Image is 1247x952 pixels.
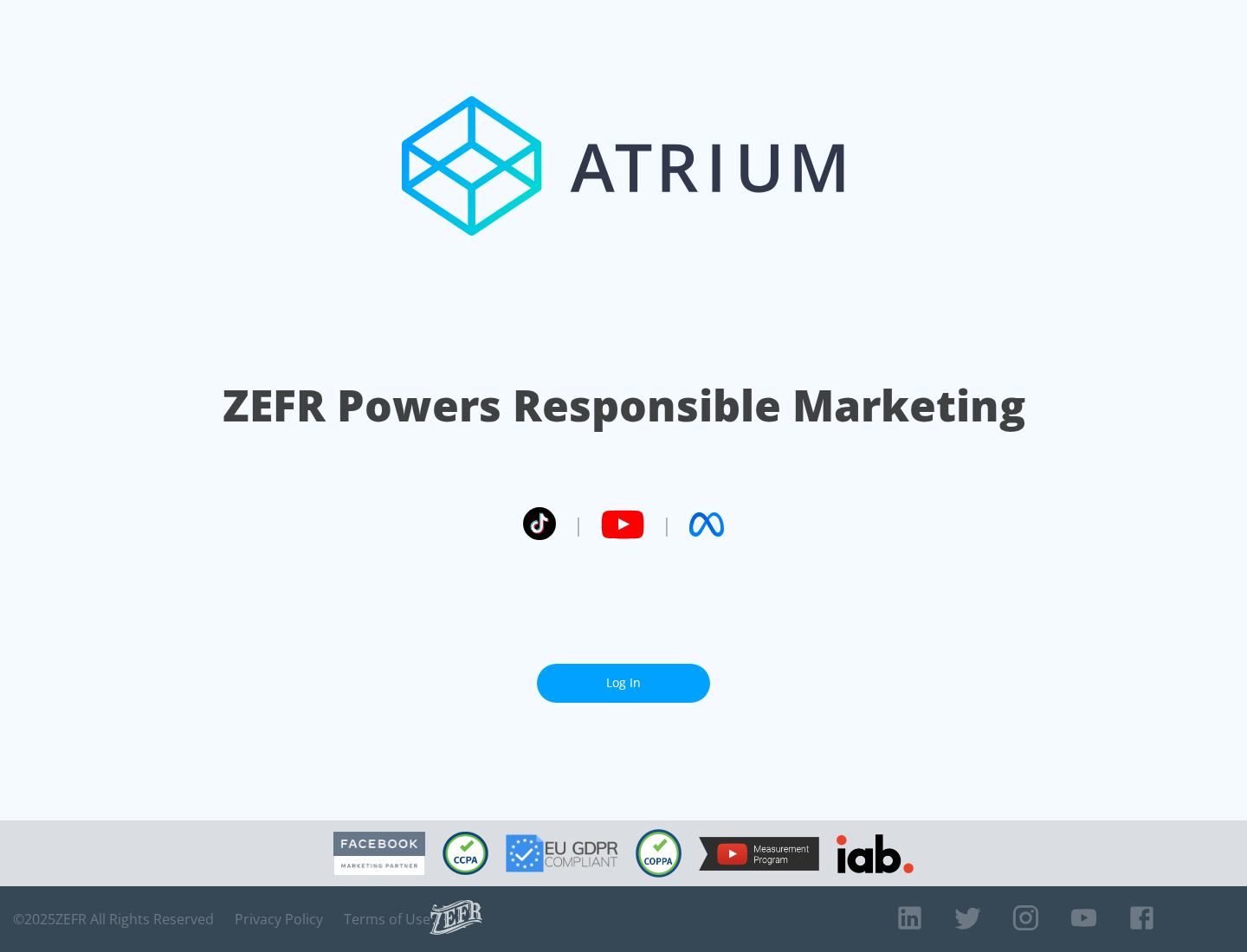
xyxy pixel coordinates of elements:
h1: ZEFR Powers Responsible Marketing [223,376,1025,435]
img: COPPA Compliant [636,829,682,878]
span: © 2025 ZEFR All Rights Reserved [13,910,214,928]
a: Log In [537,664,710,703]
a: Terms of Use [344,910,430,928]
img: GDPR Compliant [506,834,618,872]
img: CCPA Compliant [443,832,488,875]
a: Privacy Policy [235,910,323,928]
img: YouTube Measurement Program [699,837,819,871]
img: IAB [837,834,914,873]
img: Facebook Marketing Partner [333,832,425,876]
span: | [662,511,672,537]
span: | [573,511,584,537]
